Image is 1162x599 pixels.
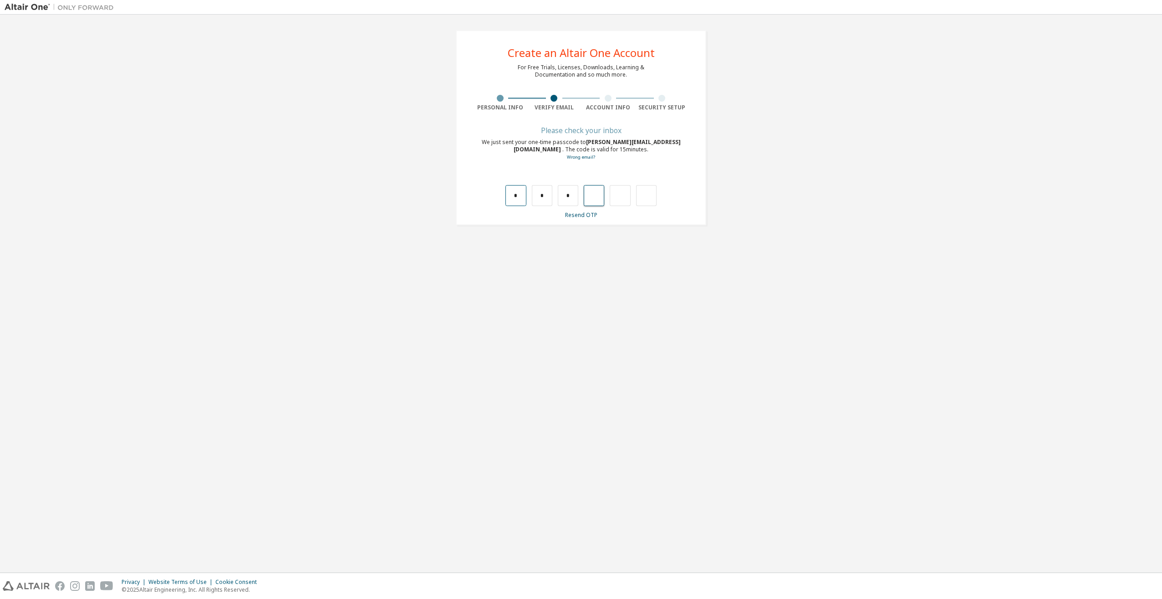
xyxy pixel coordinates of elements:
[518,64,644,78] div: For Free Trials, Licenses, Downloads, Learning & Documentation and so much more.
[565,211,597,219] a: Resend OTP
[122,586,262,594] p: © 2025 Altair Engineering, Inc. All Rights Reserved.
[70,581,80,591] img: instagram.svg
[567,154,595,160] a: Go back to the registration form
[527,104,581,111] div: Verify Email
[581,104,635,111] div: Account Info
[100,581,113,591] img: youtube.svg
[514,138,681,153] span: [PERSON_NAME][EMAIL_ADDRESS][DOMAIN_NAME]
[5,3,118,12] img: Altair One
[3,581,50,591] img: altair_logo.svg
[473,104,527,111] div: Personal Info
[215,578,262,586] div: Cookie Consent
[122,578,148,586] div: Privacy
[148,578,215,586] div: Website Terms of Use
[473,139,689,161] div: We just sent your one-time passcode to . The code is valid for 15 minutes.
[473,128,689,133] div: Please check your inbox
[55,581,65,591] img: facebook.svg
[635,104,689,111] div: Security Setup
[85,581,95,591] img: linkedin.svg
[508,47,655,58] div: Create an Altair One Account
